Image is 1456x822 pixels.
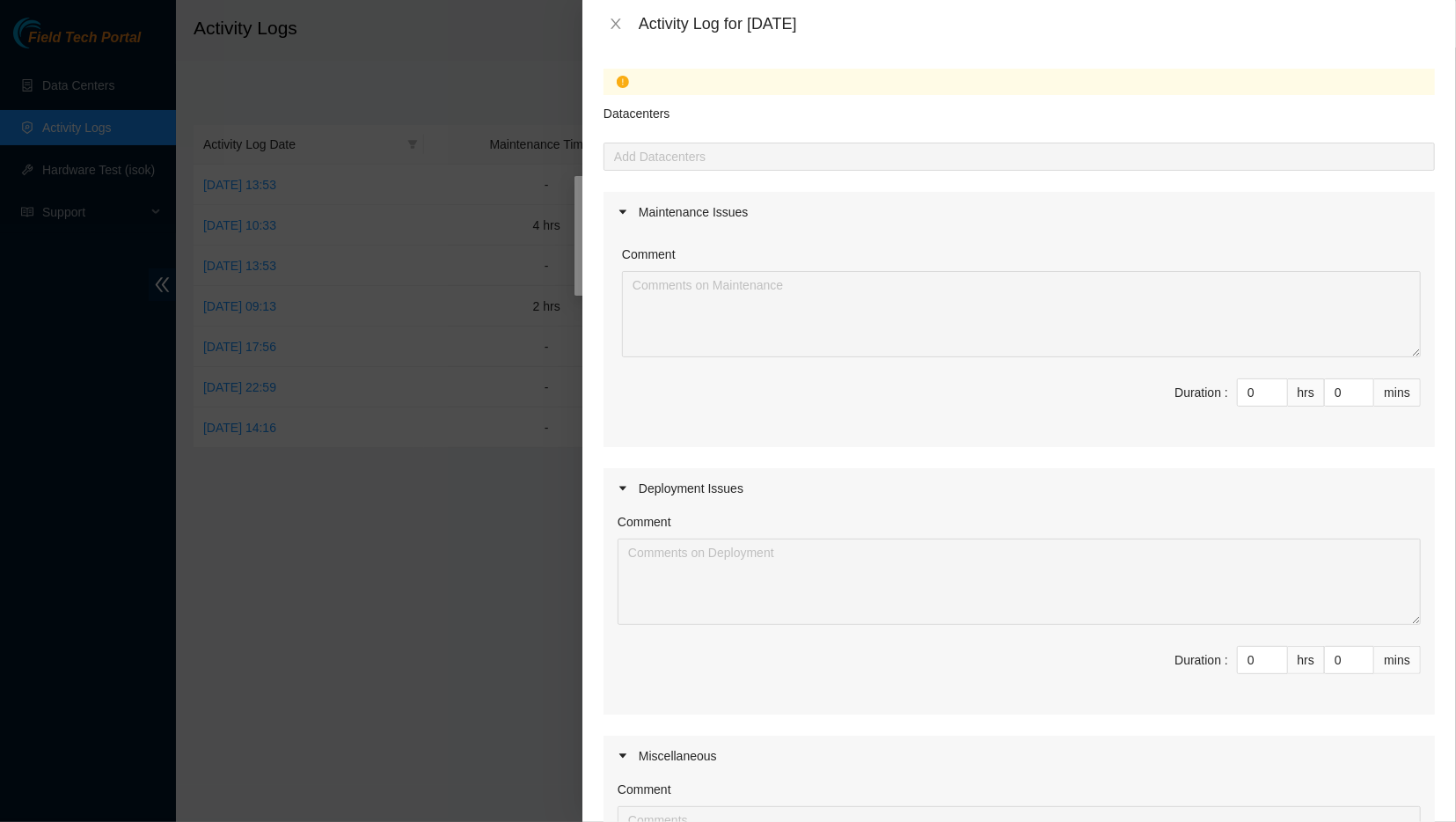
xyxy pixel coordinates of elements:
div: Deployment Issues [604,468,1435,509]
div: Duration : [1174,650,1228,670]
div: mins [1374,646,1421,674]
div: Maintenance Issues [604,192,1435,232]
label: Comment [618,512,671,532]
div: hrs [1288,378,1325,407]
label: Comment [622,245,676,264]
span: caret-right [618,751,628,761]
span: exclamation-circle [617,76,629,88]
button: Close [604,16,628,33]
textarea: Comment [618,539,1421,625]
div: Duration : [1174,383,1228,402]
div: Miscellaneous [604,736,1435,776]
div: Activity Log for [DATE] [639,14,1435,33]
textarea: Comment [622,271,1421,357]
p: Datacenters [604,95,669,123]
div: mins [1374,378,1421,407]
div: hrs [1288,646,1325,674]
label: Comment [618,780,671,799]
span: caret-right [618,483,628,494]
span: close [609,17,623,31]
span: caret-right [618,207,628,217]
